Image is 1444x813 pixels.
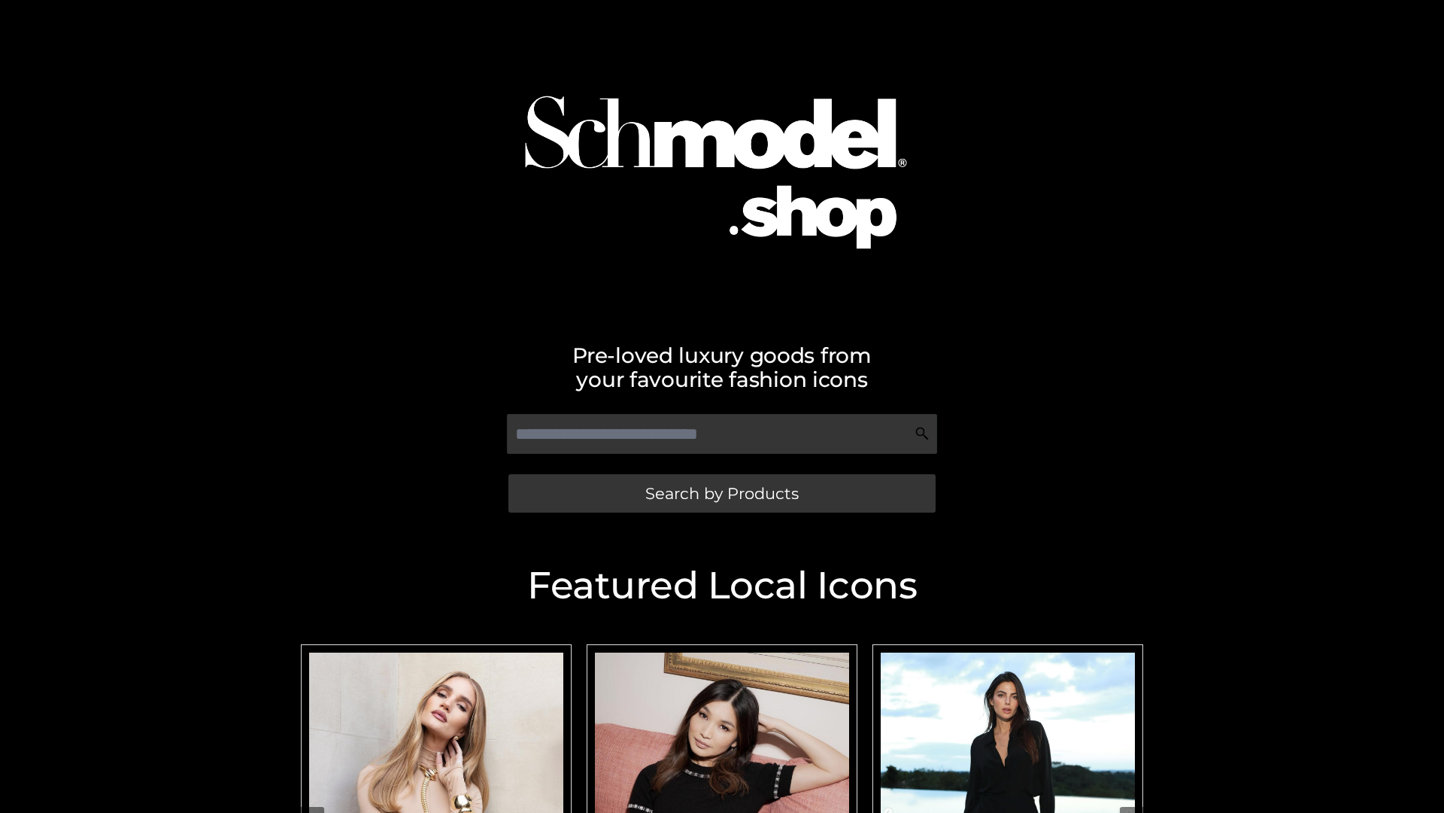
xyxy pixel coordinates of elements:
a: Search by Products [508,474,936,513]
span: Search by Products [645,486,799,501]
img: Search Icon [915,426,930,441]
h2: Pre-loved luxury goods from your favourite fashion icons [293,343,1151,391]
h2: Featured Local Icons​ [293,567,1151,604]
